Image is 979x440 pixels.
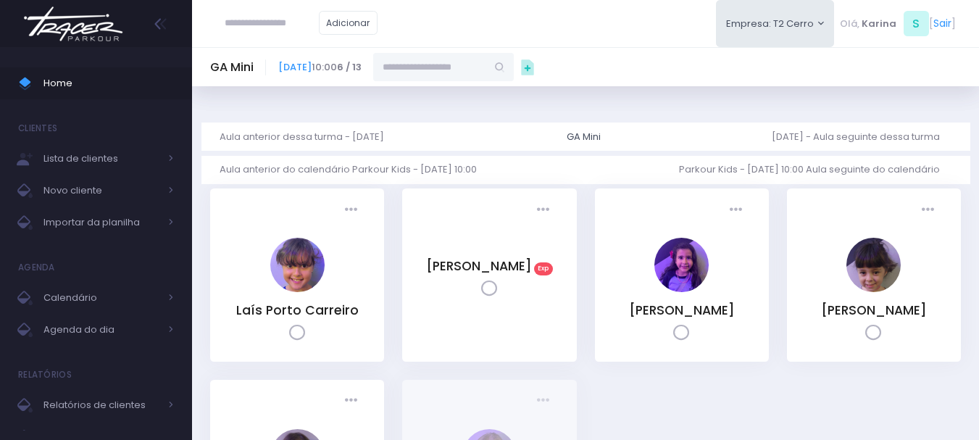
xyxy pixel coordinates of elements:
img: Maria Ribeiro Martins [846,238,901,292]
span: 10:00 [278,60,362,75]
h4: Relatórios [18,360,72,389]
a: Maria Ribeiro Martins [846,282,901,296]
img: Manuela Santos [654,238,709,292]
a: [DATE] [278,60,312,74]
h5: GA Mini [210,60,254,75]
h4: Agenda [18,253,55,282]
span: Exp [534,262,553,275]
span: Agenda do dia [43,320,159,339]
h4: Clientes [18,114,57,143]
span: Lista de clientes [43,149,159,168]
a: Laís Porto Carreiro [236,302,359,319]
span: Calendário [43,289,159,307]
a: Laís Porto Carreiro [270,282,325,296]
img: Laís Porto Carreiro [270,238,325,292]
a: [PERSON_NAME] [629,302,735,319]
span: Home [43,74,174,93]
div: GA Mini [567,130,601,144]
a: Aula anterior do calendário Parkour Kids - [DATE] 10:00 [220,156,488,184]
span: Relatórios de clientes [43,396,159,415]
a: Manuela Santos [654,282,709,296]
a: [DATE] - Aula seguinte dessa turma [772,123,951,151]
a: [PERSON_NAME] [426,257,532,275]
span: Olá, [840,17,859,31]
span: Importar da planilha [43,213,159,232]
span: S [904,11,929,36]
a: Parkour Kids - [DATE] 10:00 Aula seguinte do calendário [679,156,951,184]
div: [ ] [834,7,961,40]
span: Karina [862,17,896,31]
a: Sair [933,16,951,31]
a: Aula anterior dessa turma - [DATE] [220,123,396,151]
a: Adicionar [319,11,378,35]
strong: 6 / 13 [337,60,362,74]
a: [PERSON_NAME] [821,302,927,319]
span: Novo cliente [43,181,159,200]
